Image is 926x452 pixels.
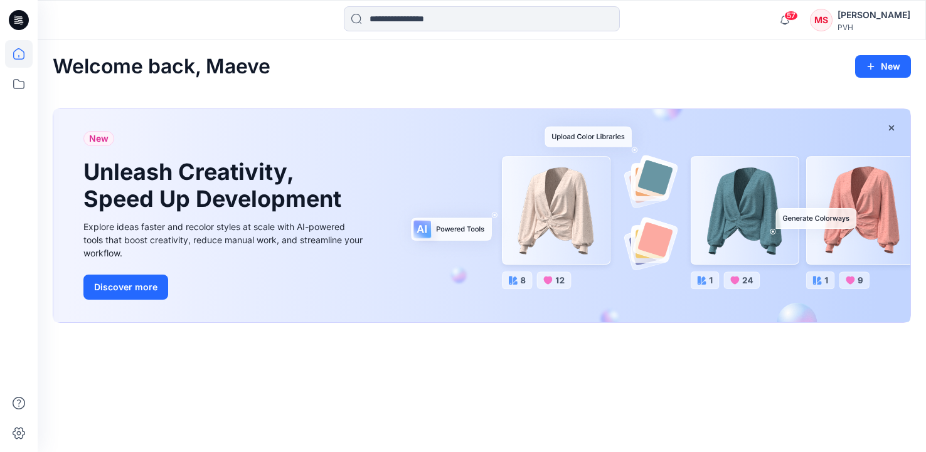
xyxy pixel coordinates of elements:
[83,159,347,213] h1: Unleash Creativity, Speed Up Development
[838,8,910,23] div: [PERSON_NAME]
[810,9,833,31] div: MS
[83,220,366,260] div: Explore ideas faster and recolor styles at scale with AI-powered tools that boost creativity, red...
[83,275,366,300] a: Discover more
[53,55,270,78] h2: Welcome back, Maeve
[838,23,910,32] div: PVH
[89,131,109,146] span: New
[784,11,798,21] span: 57
[855,55,911,78] button: New
[83,275,168,300] button: Discover more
